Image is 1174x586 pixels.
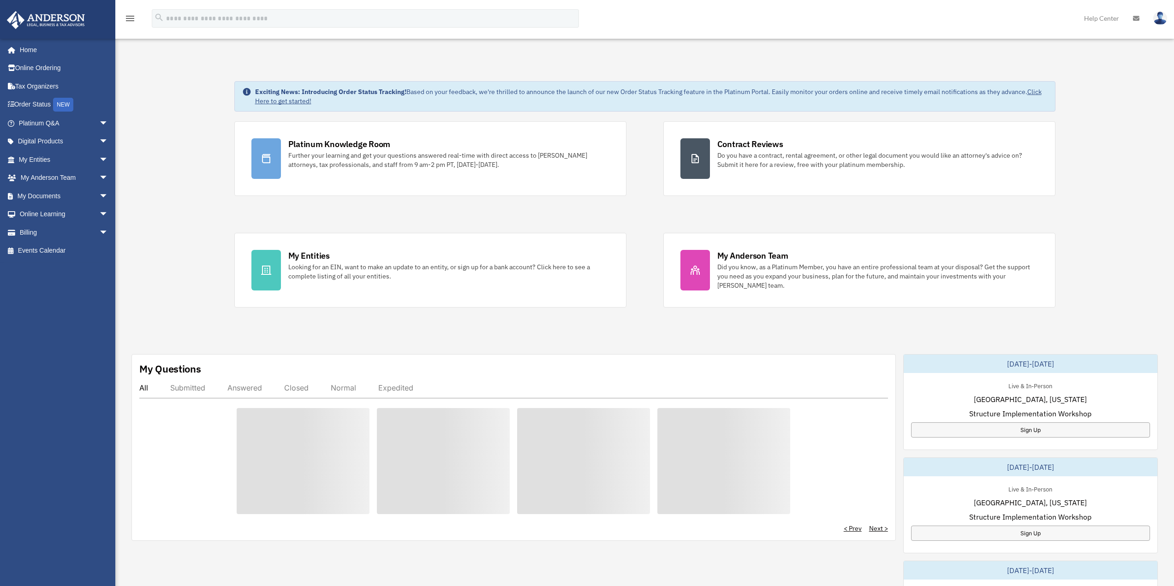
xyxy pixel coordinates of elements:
div: My Questions [139,362,201,376]
span: arrow_drop_down [99,150,118,169]
a: Platinum Knowledge Room Further your learning and get your questions answered real-time with dire... [234,121,626,196]
i: menu [125,13,136,24]
a: Billingarrow_drop_down [6,223,122,242]
div: Answered [227,383,262,392]
div: Submitted [170,383,205,392]
a: < Prev [844,524,862,533]
a: My Anderson Teamarrow_drop_down [6,169,122,187]
div: My Anderson Team [717,250,788,261]
a: Order StatusNEW [6,95,122,114]
span: arrow_drop_down [99,187,118,206]
span: arrow_drop_down [99,114,118,133]
div: Based on your feedback, we're thrilled to announce the launch of our new Order Status Tracking fe... [255,87,1048,106]
strong: Exciting News: Introducing Order Status Tracking! [255,88,406,96]
div: [DATE]-[DATE] [904,561,1157,580]
a: Sign Up [911,422,1150,438]
span: arrow_drop_down [99,132,118,151]
span: arrow_drop_down [99,223,118,242]
div: Platinum Knowledge Room [288,138,391,150]
div: Do you have a contract, rental agreement, or other legal document you would like an attorney's ad... [717,151,1038,169]
span: arrow_drop_down [99,205,118,224]
a: Sign Up [911,526,1150,541]
div: Expedited [378,383,413,392]
img: Anderson Advisors Platinum Portal [4,11,88,29]
span: [GEOGRAPHIC_DATA], [US_STATE] [974,497,1087,508]
div: NEW [53,98,73,112]
a: My Entities Looking for an EIN, want to make an update to an entity, or sign up for a bank accoun... [234,233,626,308]
a: My Anderson Team Did you know, as a Platinum Member, you have an entire professional team at your... [663,233,1055,308]
i: search [154,12,164,23]
div: Closed [284,383,309,392]
a: Tax Organizers [6,77,122,95]
a: Digital Productsarrow_drop_down [6,132,122,151]
a: menu [125,16,136,24]
span: Structure Implementation Workshop [969,511,1091,522]
div: Further your learning and get your questions answered real-time with direct access to [PERSON_NAM... [288,151,609,169]
span: [GEOGRAPHIC_DATA], [US_STATE] [974,394,1087,405]
span: arrow_drop_down [99,169,118,188]
a: My Documentsarrow_drop_down [6,187,122,205]
a: Online Learningarrow_drop_down [6,205,122,224]
div: Live & In-Person [1001,484,1060,493]
div: Contract Reviews [717,138,783,150]
a: Contract Reviews Do you have a contract, rental agreement, or other legal document you would like... [663,121,1055,196]
span: Structure Implementation Workshop [969,408,1091,419]
a: Platinum Q&Aarrow_drop_down [6,114,122,132]
div: [DATE]-[DATE] [904,355,1157,373]
a: Events Calendar [6,242,122,260]
a: Home [6,41,118,59]
div: Live & In-Person [1001,380,1060,390]
div: Did you know, as a Platinum Member, you have an entire professional team at your disposal? Get th... [717,262,1038,290]
a: Click Here to get started! [255,88,1042,105]
div: Looking for an EIN, want to make an update to an entity, or sign up for a bank account? Click her... [288,262,609,281]
a: Next > [869,524,888,533]
img: User Pic [1153,12,1167,25]
div: My Entities [288,250,330,261]
div: [DATE]-[DATE] [904,458,1157,476]
a: My Entitiesarrow_drop_down [6,150,122,169]
div: All [139,383,148,392]
div: Normal [331,383,356,392]
a: Online Ordering [6,59,122,77]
